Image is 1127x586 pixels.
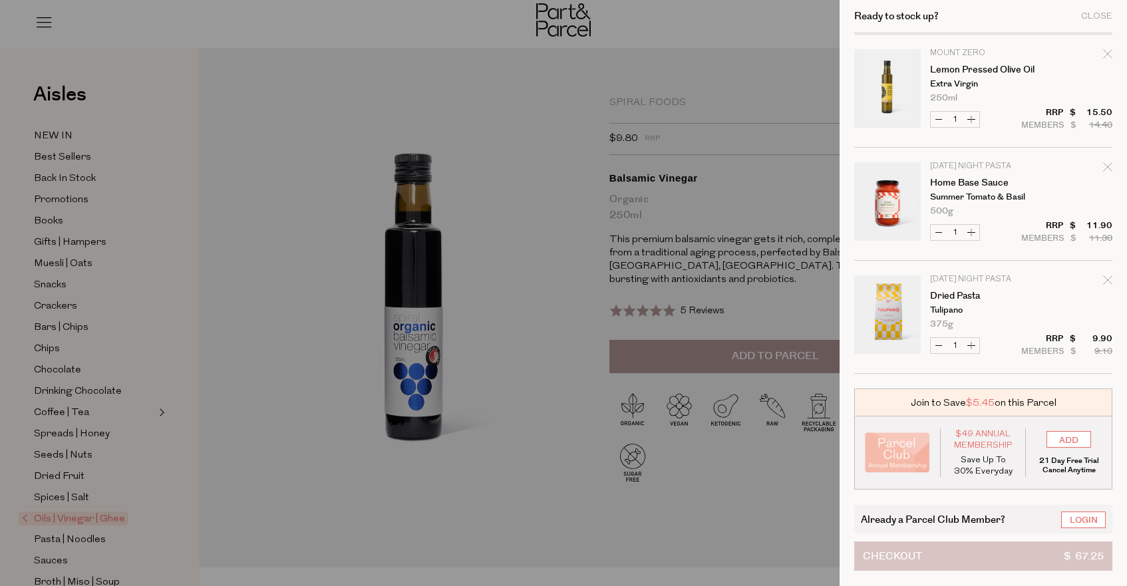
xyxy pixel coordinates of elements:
h2: Ready to stock up? [854,11,939,21]
a: Login [1061,512,1106,528]
p: Summer Tomato & Basil [930,193,1033,202]
p: [DATE] Night Pasta [930,275,1033,283]
p: [DATE] Night Pasta [930,162,1033,170]
div: Remove Lemon Pressed Olive Oil [1103,47,1112,65]
span: $ 67.25 [1064,542,1104,570]
a: Dried Pasta [930,291,1033,301]
div: Close [1081,12,1112,21]
span: $49 Annual Membership [951,428,1016,451]
span: $5.45 [966,396,995,410]
div: Remove Home Base Sauce [1103,160,1112,178]
span: Already a Parcel Club Member? [861,512,1005,527]
p: Save Up To 30% Everyday [951,454,1016,477]
button: Checkout$ 67.25 [854,541,1112,571]
p: Extra Virgin [930,80,1033,88]
p: 21 Day Free Trial Cancel Anytime [1036,456,1102,475]
span: 375g [930,320,953,329]
span: Checkout [863,542,922,570]
p: Mount Zero [930,49,1033,57]
a: Home Base Sauce [930,178,1033,188]
input: QTY Home Base Sauce [947,225,963,240]
input: QTY Dried Pasta [947,338,963,353]
p: Tulipano [930,306,1033,315]
a: Lemon Pressed Olive Oil [930,65,1033,74]
span: 500g [930,207,953,216]
span: 250ml [930,94,957,102]
input: ADD [1046,431,1091,448]
div: Remove Dried Pasta [1103,273,1112,291]
div: Join to Save on this Parcel [854,388,1112,416]
input: QTY Lemon Pressed Olive Oil [947,112,963,127]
